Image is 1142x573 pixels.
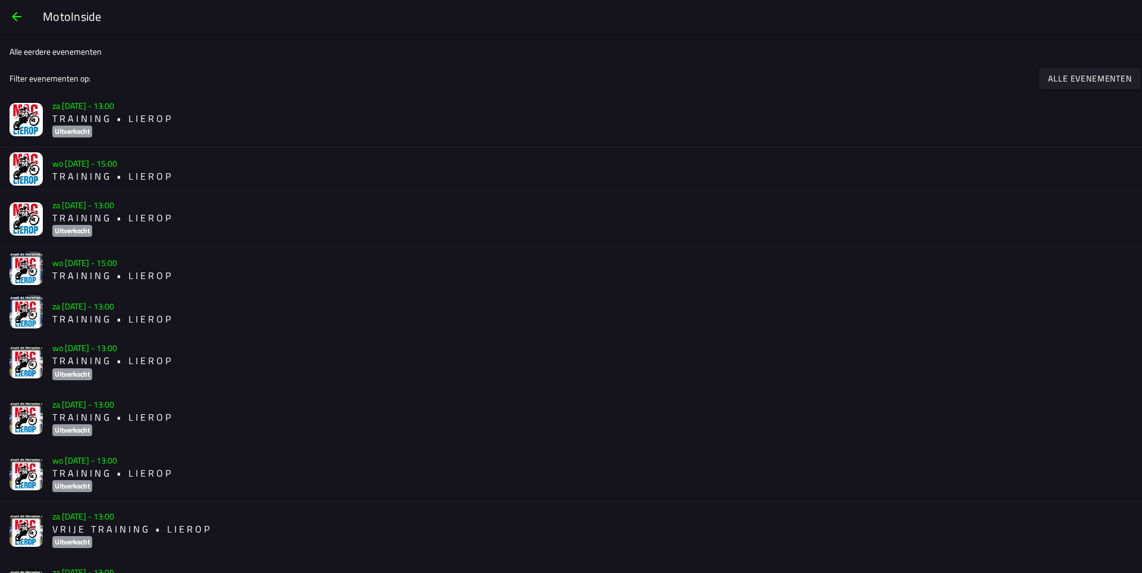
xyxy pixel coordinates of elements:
[10,345,43,378] img: PT80nsh8fgas3eOUoDBj1ckPw3CJjQN3jUPulrq4.jpg
[52,99,114,112] ion-text: za [DATE] - 13:00
[55,480,90,491] ion-text: Uitverkocht
[52,171,1132,182] h2: T R A I N I N G • L I E R O P
[55,536,90,547] ion-text: Uitverkocht
[10,457,43,490] img: UGQFeUht1GGvFnGbO5wKvaS8QpHAMxyrdc0mSzm9.jpg
[52,510,114,522] ion-text: za [DATE] - 13:00
[10,295,43,328] img: TaqKh17AsgIsfpvAXN2lSHBjelu1XHmsFg8hRKyi.png
[52,212,1132,224] h2: T R A I N I N G • L I E R O P
[55,424,90,436] ion-text: Uitverkocht
[10,72,90,84] ion-label: Filter evenementen op:
[10,103,43,136] img: c0iYBUXoDeaukpUjKvbxM5WgCcdqEOJGrqgDHjjo.png
[52,398,114,411] ion-text: za [DATE] - 13:00
[31,8,1142,26] ion-title: MotoInside
[52,199,114,211] ion-text: za [DATE] - 13:00
[52,157,117,170] ion-text: wo [DATE] - 15:00
[52,113,1132,124] h2: T R A I N I N G • L I E R O P
[52,412,1132,423] h2: T R A I N I N G • L I E R O P
[52,270,1132,281] h2: T R A I N I N G • L I E R O P
[52,342,117,354] ion-text: wo [DATE] - 13:00
[10,152,43,186] img: Ml1wckNqqq2B0qDl1OuHyIYXci5QANY2MHW8TkLZ.png
[52,314,1132,325] h2: T R A I N I N G • L I E R O P
[52,355,1132,367] h2: T R A I N I N G • L I E R O P
[52,454,117,466] ion-text: wo [DATE] - 13:00
[52,256,117,269] ion-text: wo [DATE] - 15:00
[52,524,1132,535] h2: V R I J E T R A I N I N G • L I E R O P
[55,126,90,137] ion-text: Uitverkocht
[1048,74,1131,83] ion-text: Alle evenementen
[10,401,43,434] img: 6qdkZj7IWe9NXaU8VHdrVKqeTCctuREhQhERNhnp.jpg
[55,225,90,236] ion-text: Uitverkocht
[10,45,102,58] ion-label: Alle eerdere evenementen
[10,202,43,236] img: iAA72HLR96LzCCquEyKGmjRlCkoXhUxJUo4WYaDD.png
[52,468,1132,479] h2: T R A I N I N G • L I E R O P
[10,513,43,547] img: CiOdCnRP6JhMvrN9vWbLbvbiMzAYjFmx2rdxnurr.jpg
[52,300,114,312] ion-text: za [DATE] - 13:00
[55,368,90,380] ion-text: Uitverkocht
[10,252,43,285] img: SpikUjdzlUJWuXfHdy7PXVI79TaDSLeziGOmDbv1.png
